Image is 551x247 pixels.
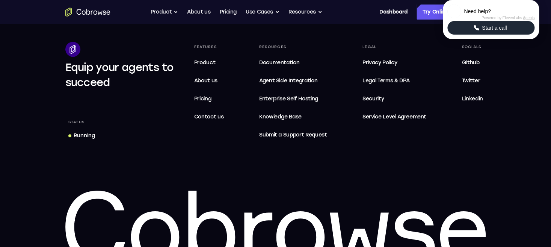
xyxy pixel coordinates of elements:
a: Contact us [191,109,227,124]
a: Legal Terms & DPA [359,73,429,88]
span: Equip your agents to succeed [65,61,174,89]
a: Pricing [219,5,237,20]
a: Dashboard [379,5,408,20]
a: About us [187,5,210,20]
a: Linkedin [459,91,486,106]
button: Product [151,5,178,20]
a: Product [191,55,227,70]
a: Documentation [256,55,330,70]
a: Try Online Demo [417,5,486,20]
a: Submit a Support Request [256,127,330,142]
a: About us [191,73,227,88]
span: Twitter [462,77,480,84]
span: Documentation [259,59,299,66]
span: Linkedin [462,95,483,102]
span: Legal Terms & DPA [362,77,409,84]
a: Knowledge Base [256,109,330,124]
span: Submit a Support Request [259,130,327,139]
span: Contact us [194,114,224,120]
span: Agent Side Integration [259,76,327,85]
span: Github [462,59,479,66]
a: Running [65,129,98,142]
div: Socials [459,42,486,52]
button: Resources [288,5,322,20]
div: Resources [256,42,330,52]
a: Github [459,55,486,70]
div: Running [74,132,95,139]
div: Status [65,117,88,127]
a: Twitter [459,73,486,88]
a: Pricing [191,91,227,106]
a: Go to the home page [65,8,110,17]
span: Knowledge Base [259,114,302,120]
span: Service Level Agreement [362,112,426,121]
div: Features [191,42,227,52]
span: Product [194,59,216,66]
a: Service Level Agreement [359,109,429,124]
div: Legal [359,42,429,52]
span: Privacy Policy [362,59,397,66]
button: Use Cases [246,5,279,20]
span: Enterprise Self Hosting [259,94,327,103]
a: Privacy Policy [359,55,429,70]
a: Agent Side Integration [256,73,330,88]
a: Security [359,91,429,106]
a: Enterprise Self Hosting [256,91,330,106]
span: Security [362,95,384,102]
span: Pricing [194,95,211,102]
span: About us [194,77,217,84]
